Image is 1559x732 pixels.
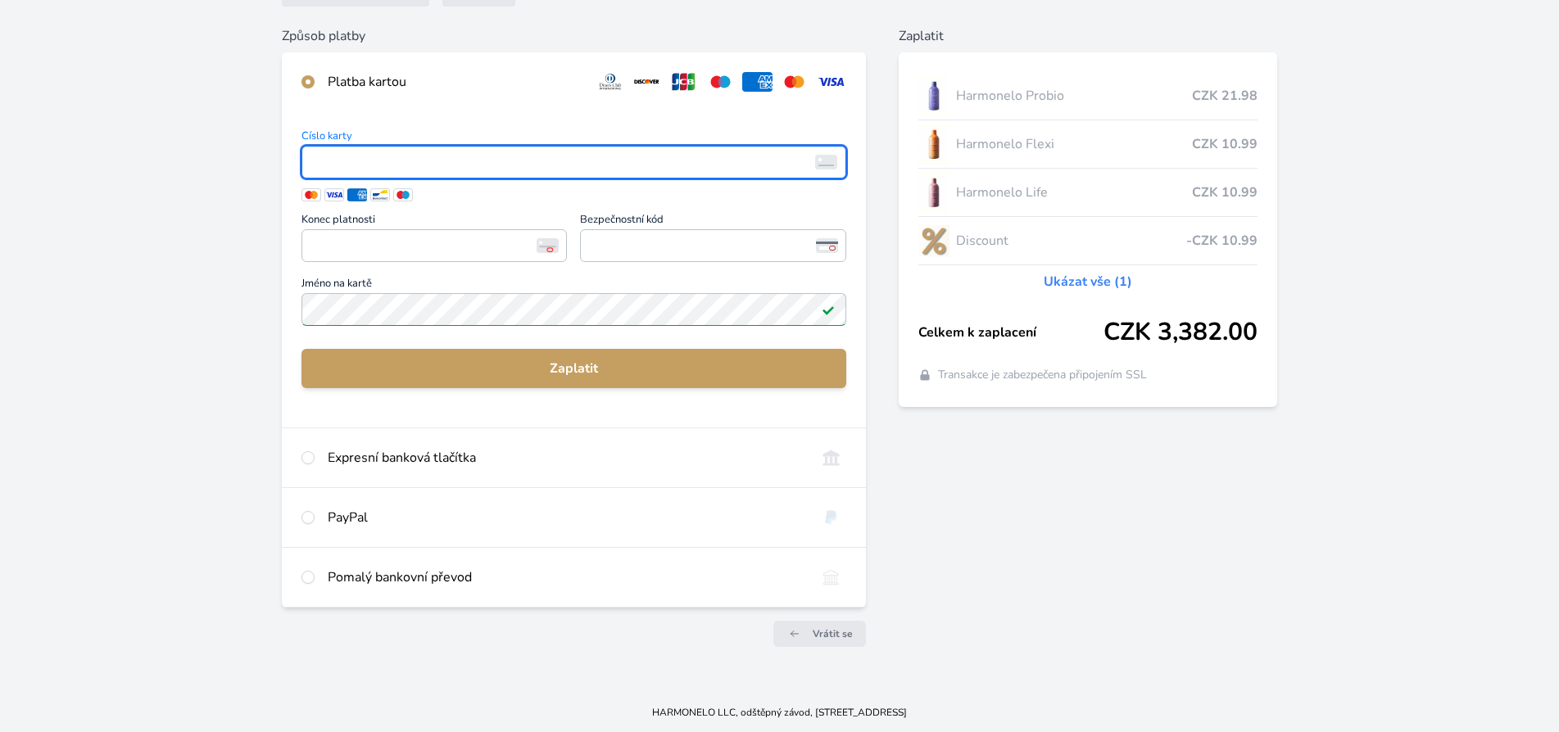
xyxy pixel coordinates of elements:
[956,86,1192,106] span: Harmonelo Probio
[632,72,662,92] img: discover.svg
[816,567,846,587] img: bankTransfer_IBAN.svg
[1192,86,1258,106] span: CZK 21.98
[1104,318,1258,347] span: CZK 3,382.00
[668,72,699,92] img: jcb.svg
[328,448,803,468] div: Expresní banková tlačítka
[309,151,839,174] iframe: Iframe pro číslo karty
[815,155,837,169] img: card
[742,72,773,92] img: amex.svg
[580,215,846,229] span: Bezpečnostní kód
[328,72,582,92] div: Platba kartou
[328,508,803,527] div: PayPal
[822,303,835,316] img: Platné pole
[956,134,1192,154] span: Harmonelo Flexi
[816,72,846,92] img: visa.svg
[956,231,1186,251] span: Discount
[956,183,1192,202] span: Harmonelo Life
[1192,134,1258,154] span: CZK 10.99
[938,367,1147,383] span: Transakce je zabezpečena připojením SSL
[301,349,846,388] button: Zaplatit
[301,278,846,293] span: Jméno na kartě
[301,293,846,326] input: Jméno na kartěPlatné pole
[816,508,846,527] img: paypal.svg
[918,124,949,165] img: CLEAN_FLEXI_se_stinem_x-hi_(1)-lo.jpg
[301,215,568,229] span: Konec platnosti
[328,567,803,587] div: Pomalý bankovní převod
[587,234,839,257] iframe: Iframe pro bezpečnostní kód
[773,621,866,647] a: Vrátit se
[1044,272,1132,291] a: Ukázat vše (1)
[1186,231,1258,251] span: -CZK 10.99
[813,627,853,640] span: Vrátit se
[899,26,1277,46] h6: Zaplatit
[282,26,866,46] h6: Způsob platby
[537,238,559,253] img: Konec platnosti
[301,131,846,146] span: Číslo karty
[596,72,626,92] img: diners.svg
[816,448,846,468] img: onlineBanking_CZ.svg
[918,75,949,116] img: CLEAN_PROBIO_se_stinem_x-lo.jpg
[918,220,949,261] img: discount-lo.png
[309,234,560,257] iframe: Iframe pro datum vypršení platnosti
[705,72,736,92] img: maestro.svg
[918,323,1104,342] span: Celkem k zaplacení
[779,72,809,92] img: mc.svg
[918,172,949,213] img: CLEAN_LIFE_se_stinem_x-lo.jpg
[315,359,833,378] span: Zaplatit
[1192,183,1258,202] span: CZK 10.99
